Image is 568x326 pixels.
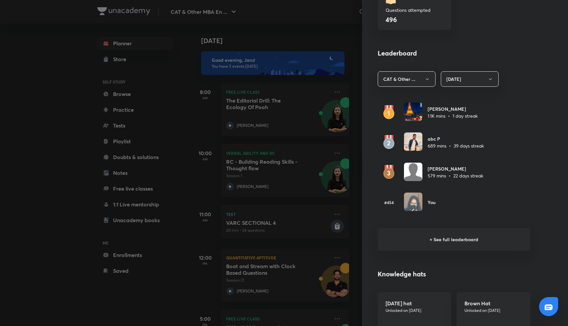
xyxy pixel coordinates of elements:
h6: + See full leaderboard [378,228,530,251]
img: rank2.svg [378,135,400,150]
h6: #454 [378,199,400,205]
button: [DATE] [441,71,499,87]
p: Questions attempted [386,7,443,13]
img: Avatar [404,132,422,151]
img: Avatar [404,103,422,121]
img: rank3.svg [378,165,400,179]
h4: 496 [386,15,397,24]
h6: abc P [428,135,484,142]
button: CAT & Other ... [378,71,436,87]
img: Avatar [404,163,422,181]
img: Avatar [404,193,422,211]
h4: Knowledge hats [378,269,530,279]
p: 1.1K mins • 1 day streak [428,112,478,119]
h4: Leaderboard [378,48,530,58]
p: 689 mins • 39 days streak [428,142,484,149]
h6: [PERSON_NAME] [428,105,478,112]
img: rank1.svg [378,105,400,120]
p: Unlocked on [DATE] [386,308,443,314]
p: 579 mins • 22 days streak [428,172,483,179]
h5: Brown Hat [464,300,522,306]
h6: [PERSON_NAME] [428,165,483,172]
h5: [DATE] hat [386,300,443,306]
h6: You [428,199,436,206]
p: Unlocked on [DATE] [464,308,522,314]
